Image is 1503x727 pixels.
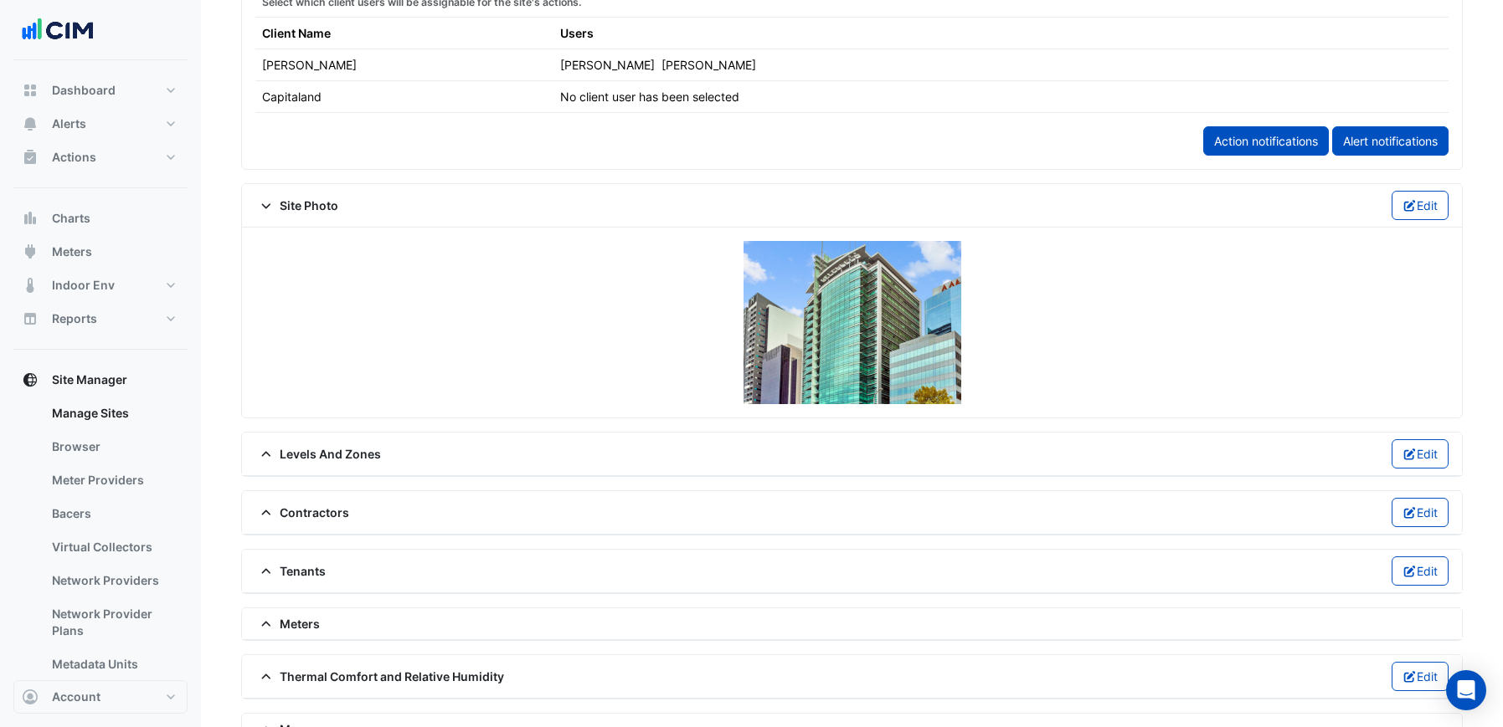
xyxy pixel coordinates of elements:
div: [PERSON_NAME] [262,56,357,74]
th: Users [553,18,1150,49]
a: Meter Providers [39,463,188,497]
app-icon: Charts [22,210,39,227]
button: Actions [13,141,188,174]
span: Meters [255,615,320,632]
div: Capitaland [262,88,322,105]
img: site-photo.png [744,241,961,404]
span: Meters [52,243,92,260]
a: Virtual Collectors [39,530,188,564]
button: Meters [13,235,188,269]
button: Account [13,680,188,714]
span: Levels And Zones [255,445,381,463]
button: Charts [13,202,188,235]
a: Network Provider Plans [39,597,188,648]
td: No client user has been selected [553,81,1150,113]
a: Browser [39,430,188,463]
app-icon: Actions [22,149,39,166]
span: Indoor Env [52,277,115,294]
app-icon: Alerts [22,115,39,132]
span: Charts [52,210,90,227]
app-icon: Reports [22,310,39,327]
span: Contractors [255,504,349,521]
span: Account [52,689,100,705]
button: Dashboard [13,74,188,107]
span: Actions [52,149,96,166]
div: [PERSON_NAME] [560,56,655,74]
a: Manage Sites [39,397,188,430]
div: Open Intercom Messenger [1446,670,1486,710]
span: Reports [52,310,97,327]
span: Tenants [255,562,326,580]
a: Bacers [39,497,188,530]
button: Reports [13,302,188,335]
button: Edit [1392,439,1449,468]
a: Network Providers [39,564,188,597]
span: Dashboard [52,82,116,99]
th: Client Name [255,18,553,49]
app-icon: Site Manager [22,371,39,388]
app-icon: Meters [22,243,39,260]
button: Edit [1392,498,1449,527]
button: Site Manager [13,363,188,397]
span: Site Photo [255,197,338,214]
button: Alerts [13,107,188,141]
button: Edit [1392,556,1449,586]
img: Company Logo [20,13,95,47]
div: [PERSON_NAME] [661,56,756,74]
app-icon: Indoor Env [22,277,39,294]
span: Thermal Comfort and Relative Humidity [255,668,504,685]
button: Edit [1392,191,1449,220]
a: Metadata Units [39,648,188,681]
a: Action notifications [1203,126,1329,156]
app-icon: Dashboard [22,82,39,99]
span: Alerts [52,115,86,132]
button: Edit [1392,662,1449,691]
a: Alert notifications [1332,126,1449,156]
span: Site Manager [52,371,127,388]
button: Indoor Env [13,269,188,302]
